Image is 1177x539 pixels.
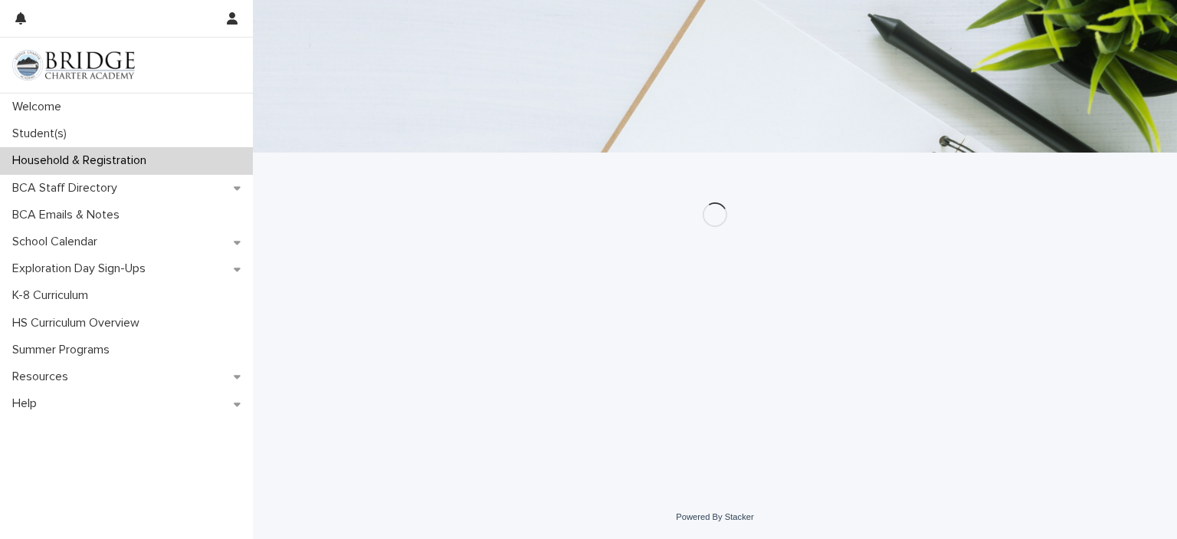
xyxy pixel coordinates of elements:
p: Exploration Day Sign-Ups [6,261,158,276]
p: BCA Emails & Notes [6,208,132,222]
p: Student(s) [6,127,79,141]
p: Resources [6,370,80,384]
p: Summer Programs [6,343,122,357]
p: School Calendar [6,235,110,249]
p: K-8 Curriculum [6,288,100,303]
p: BCA Staff Directory [6,181,130,196]
img: V1C1m3IdTEidaUdm9Hs0 [12,50,135,81]
p: HS Curriculum Overview [6,316,152,330]
p: Welcome [6,100,74,114]
p: Help [6,396,49,411]
p: Household & Registration [6,153,159,168]
a: Powered By Stacker [676,512,753,521]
